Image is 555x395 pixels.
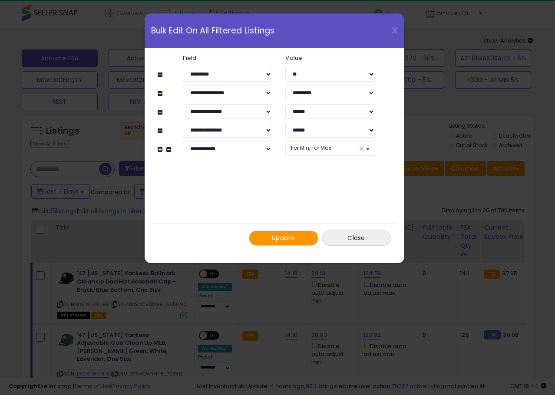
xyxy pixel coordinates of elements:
[322,230,391,246] button: Close
[392,24,398,36] span: X
[176,55,279,61] label: Field
[291,144,331,151] span: For Min, For Max
[279,55,381,61] label: Value
[151,26,275,35] span: Bulk Edit On All Filtered Listings
[359,144,364,153] span: ×
[272,234,295,242] span: Update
